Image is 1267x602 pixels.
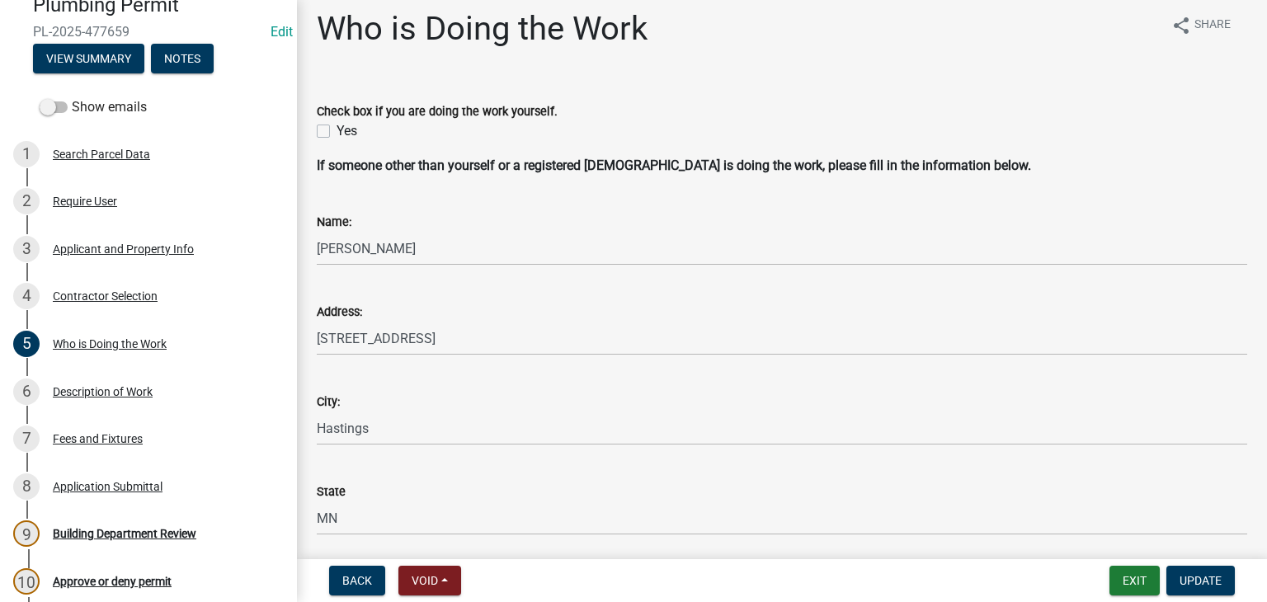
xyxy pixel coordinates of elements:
[13,236,40,262] div: 3
[13,379,40,405] div: 6
[151,44,214,73] button: Notes
[53,148,150,160] div: Search Parcel Data
[13,141,40,167] div: 1
[13,188,40,214] div: 2
[53,433,143,444] div: Fees and Fixtures
[33,53,144,66] wm-modal-confirm: Summary
[1171,16,1191,35] i: share
[271,24,293,40] wm-modal-confirm: Edit Application Number
[1158,9,1244,41] button: shareShare
[317,9,648,49] h1: Who is Doing the Work
[13,426,40,452] div: 7
[342,574,372,587] span: Back
[1109,566,1160,595] button: Exit
[33,44,144,73] button: View Summary
[317,106,558,118] label: Check box if you are doing the work yourself.
[1180,574,1222,587] span: Update
[13,473,40,500] div: 8
[317,487,346,498] label: State
[13,331,40,357] div: 5
[53,338,167,350] div: Who is Doing the Work
[1166,566,1235,595] button: Update
[412,574,438,587] span: Void
[53,195,117,207] div: Require User
[53,243,194,255] div: Applicant and Property Info
[151,53,214,66] wm-modal-confirm: Notes
[13,283,40,309] div: 4
[40,97,147,117] label: Show emails
[337,121,357,141] label: Yes
[1194,16,1231,35] span: Share
[317,158,1031,173] span: If someone other than yourself or a registered [DEMOGRAPHIC_DATA] is doing the work, please fill ...
[53,481,162,492] div: Application Submittal
[13,520,40,547] div: 9
[317,307,362,318] label: Address:
[53,386,153,397] div: Description of Work
[53,528,196,539] div: Building Department Review
[33,24,264,40] span: PL-2025-477659
[329,566,385,595] button: Back
[271,24,293,40] a: Edit
[13,568,40,595] div: 10
[317,217,351,228] label: Name:
[53,576,172,587] div: Approve or deny permit
[53,290,158,302] div: Contractor Selection
[317,397,340,408] label: City:
[398,566,461,595] button: Void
